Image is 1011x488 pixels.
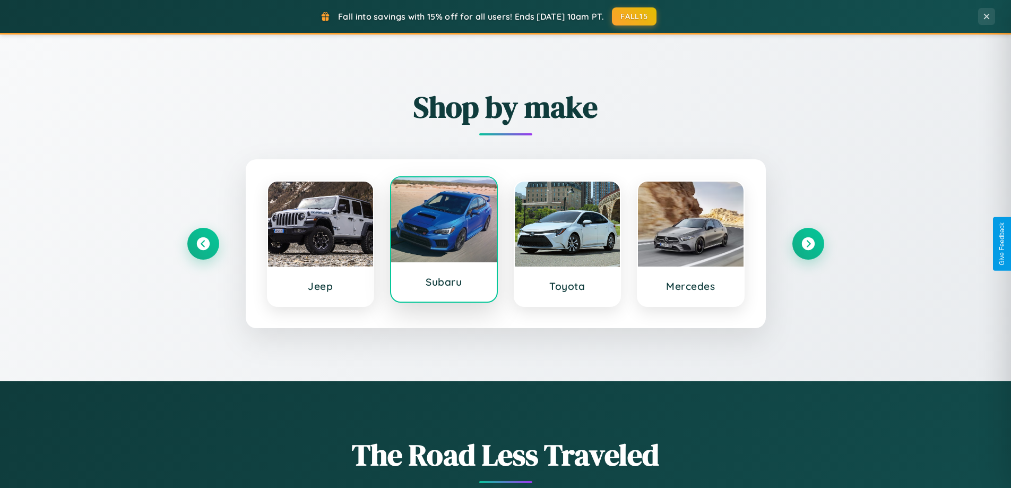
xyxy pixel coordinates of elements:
button: FALL15 [612,7,656,25]
div: Give Feedback [998,222,1006,266]
h3: Subaru [402,276,486,288]
h2: Shop by make [187,87,824,127]
h3: Toyota [525,280,610,293]
h1: The Road Less Traveled [187,434,824,475]
h3: Mercedes [649,280,733,293]
h3: Jeep [279,280,363,293]
span: Fall into savings with 15% off for all users! Ends [DATE] 10am PT. [338,11,604,22]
